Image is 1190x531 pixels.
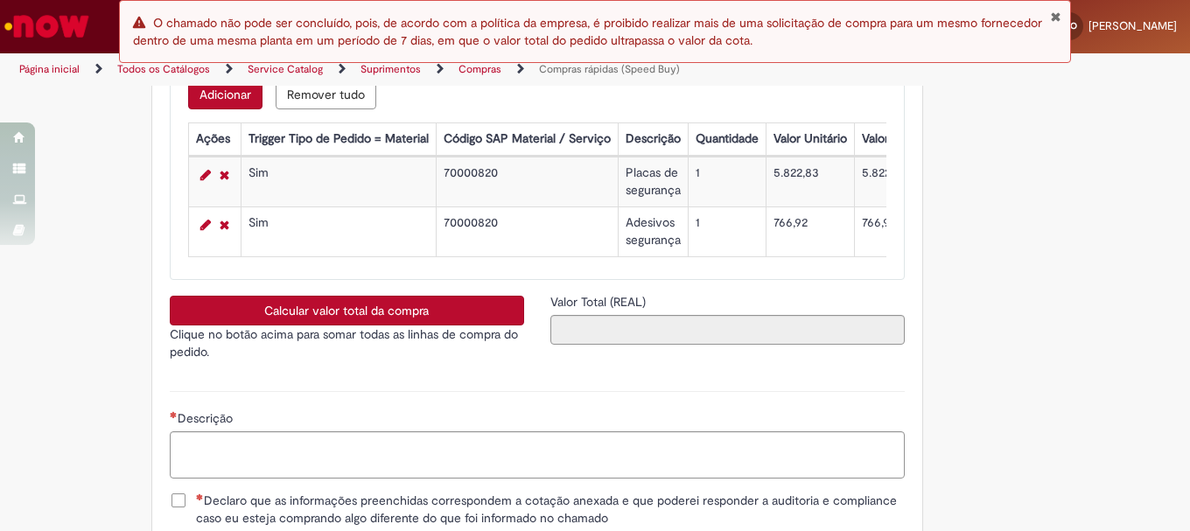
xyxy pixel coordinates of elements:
a: Service Catalog [248,62,323,76]
th: Descrição [618,123,688,156]
button: Remove all rows for Lista de Itens [276,80,376,109]
span: Somente leitura - Valor Total (REAL) [550,294,649,310]
td: 5.822,83 [766,157,854,207]
img: ServiceNow [2,9,92,44]
a: Remover linha 2 [215,214,234,235]
td: 766,92 [766,207,854,257]
label: Somente leitura - Valor Total (REAL) [550,293,649,311]
a: Página inicial [19,62,80,76]
a: Suprimentos [360,62,421,76]
th: Ações [188,123,241,156]
button: Fechar Notificação [1050,10,1061,24]
span: Necessários [170,411,178,418]
td: 1 [688,207,766,257]
a: Editar Linha 2 [196,214,215,235]
td: Sim [241,157,436,207]
span: Necessários [196,493,204,500]
span: [PERSON_NAME] [1088,18,1177,33]
td: Placas de segurança [618,157,688,207]
p: Clique no botão acima para somar todas as linhas de compra do pedido. [170,325,524,360]
span: Declaro que as informações preenchidas correspondem a cotação anexada e que poderei responder a a... [196,492,905,527]
td: 70000820 [436,207,618,257]
th: Valor Unitário [766,123,854,156]
button: Calcular valor total da compra [170,296,524,325]
input: Valor Total (REAL) [550,315,905,345]
td: Sim [241,207,436,257]
textarea: Descrição [170,431,905,479]
span: O chamado não pode ser concluído, pois, de acordo com a política da empresa, é proibido realizar ... [133,15,1042,48]
td: Adesivos segurança [618,207,688,257]
a: Remover linha 1 [215,164,234,185]
a: Compras [458,62,501,76]
td: 1 [688,157,766,207]
a: Compras rápidas (Speed Buy) [539,62,680,76]
a: Todos os Catálogos [117,62,210,76]
td: 766,92 [854,207,966,257]
span: Descrição [178,410,236,426]
button: Add a row for Lista de Itens [188,80,262,109]
th: Quantidade [688,123,766,156]
th: Trigger Tipo de Pedido = Material [241,123,436,156]
th: Código SAP Material / Serviço [436,123,618,156]
td: 70000820 [436,157,618,207]
th: Valor Total Moeda [854,123,966,156]
ul: Trilhas de página [13,53,780,86]
a: Editar Linha 1 [196,164,215,185]
td: 5.822,83 [854,157,966,207]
